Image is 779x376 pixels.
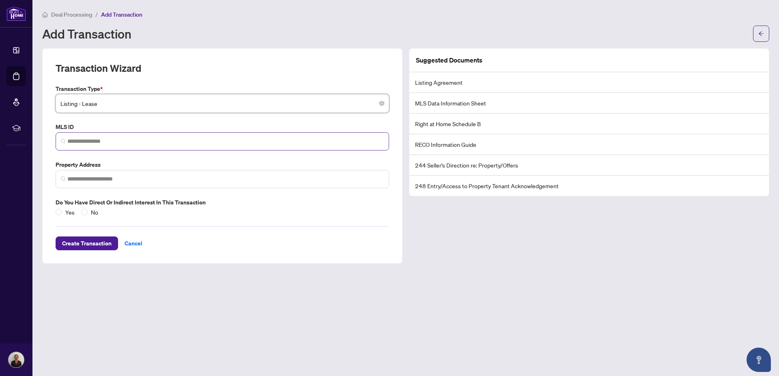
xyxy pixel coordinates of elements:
[62,208,78,217] span: Yes
[62,237,112,250] span: Create Transaction
[101,11,142,18] span: Add Transaction
[56,160,389,169] label: Property Address
[416,55,482,65] article: Suggested Documents
[61,176,66,181] img: search_icon
[379,101,384,106] span: close-circle
[56,198,389,207] label: Do you have direct or indirect interest in this transaction
[409,134,769,155] li: RECO Information Guide
[60,96,384,111] span: Listing - Lease
[758,31,764,37] span: arrow-left
[56,84,389,93] label: Transaction Type
[125,237,142,250] span: Cancel
[9,352,24,367] img: Profile Icon
[42,27,131,40] h1: Add Transaction
[88,208,101,217] span: No
[56,236,118,250] button: Create Transaction
[56,62,141,75] h2: Transaction Wizard
[61,139,66,144] img: search_icon
[409,93,769,114] li: MLS Data Information Sheet
[409,176,769,196] li: 248 Entry/Access to Property Tenant Acknowledgement
[95,10,98,19] li: /
[56,122,389,131] label: MLS ID
[409,155,769,176] li: 244 Seller’s Direction re: Property/Offers
[6,6,26,21] img: logo
[409,72,769,93] li: Listing Agreement
[42,12,48,17] span: home
[51,11,92,18] span: Deal Processing
[118,236,149,250] button: Cancel
[409,114,769,134] li: Right at Home Schedule B
[747,348,771,372] button: Open asap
